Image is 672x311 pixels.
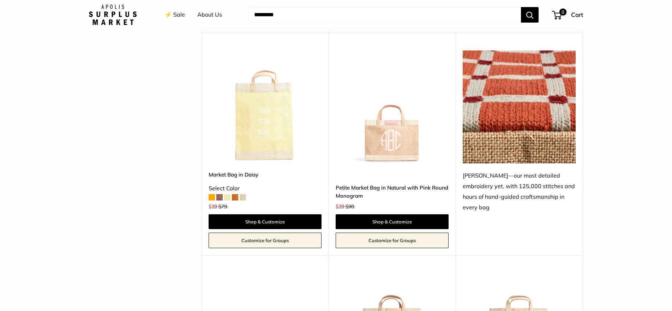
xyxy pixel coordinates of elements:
[559,8,566,16] span: 0
[521,7,539,23] button: Search
[209,183,322,194] div: Select Color
[209,171,322,179] a: Market Bag in Daisy
[248,7,521,23] input: Search...
[209,233,322,248] a: Customize for Groups
[165,10,185,20] a: ⚡️ Sale
[336,233,449,248] a: Customize for Groups
[463,50,576,163] img: Chenille—our most detailed embroidery yet, with 125,000 stitches and hours of hand-guided craftsm...
[89,5,137,25] img: Apolis: Surplus Market
[336,50,449,163] a: description_Make it yours with monogram.Petite Market Bag in Natural with Pink Round Monogram
[336,203,344,210] span: $39
[209,214,322,229] a: Shop & Customize
[346,203,354,210] span: $90
[336,214,449,229] a: Shop & Customize
[209,203,217,210] span: $39
[336,50,449,163] img: description_Make it yours with monogram.
[463,171,576,213] div: [PERSON_NAME]—our most detailed embroidery yet, with 125,000 stitches and hours of hand-guided cr...
[553,9,583,20] a: 0 Cart
[197,10,222,20] a: About Us
[571,11,583,18] span: Cart
[209,50,322,163] img: Market Bag in Daisy
[336,184,449,200] a: Petite Market Bag in Natural with Pink Round Monogram
[218,203,227,210] span: $79
[209,50,322,163] a: Market Bag in DaisyMarket Bag in Daisy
